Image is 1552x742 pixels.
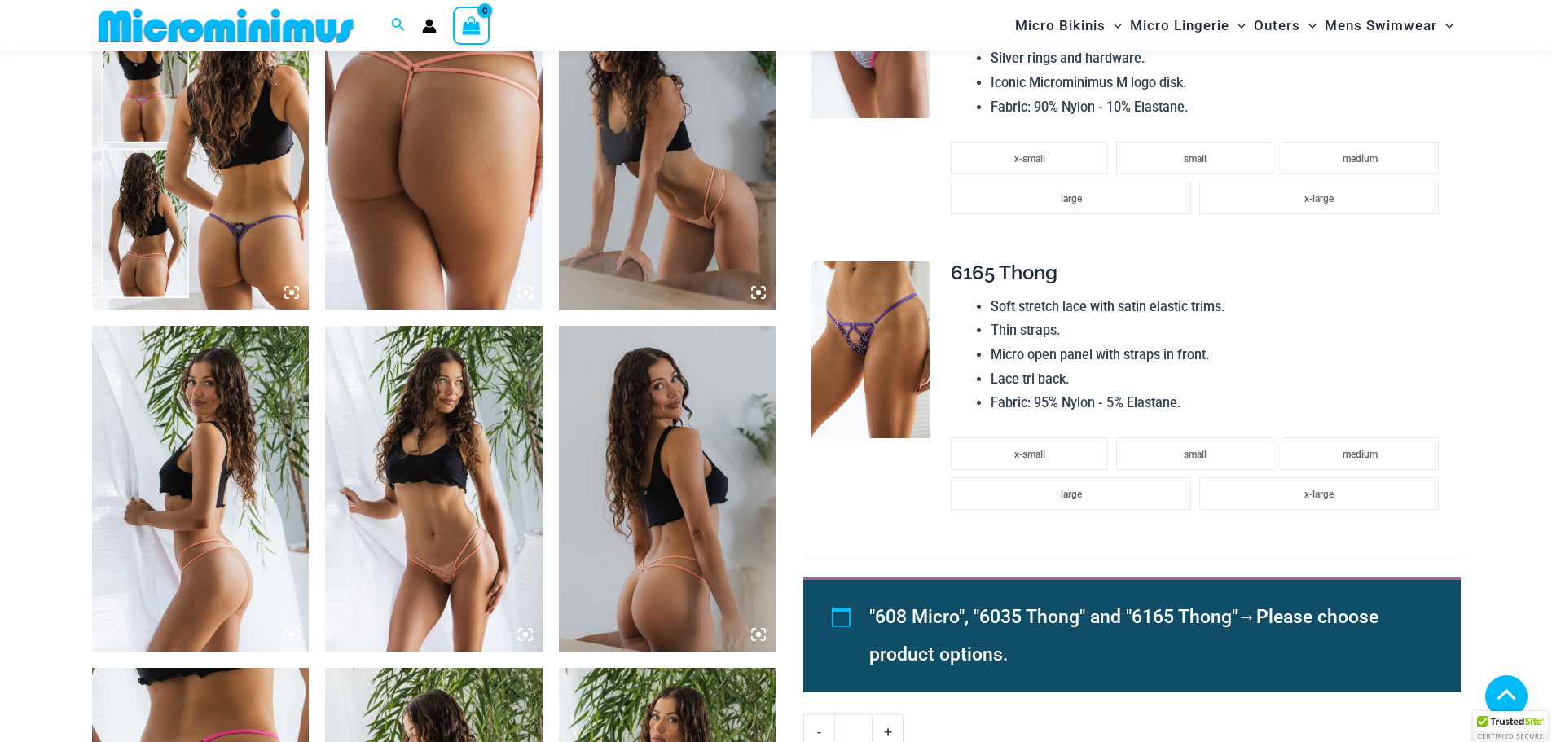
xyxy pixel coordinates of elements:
li: Iconic Microminimus M logo disk. [991,71,1447,95]
li: large [951,477,1190,510]
span: Menu Toggle [1106,5,1122,46]
li: x-large [1199,477,1439,510]
li: x-large [1199,182,1439,214]
a: Micro BikinisMenu ToggleMenu Toggle [1011,5,1126,46]
span: large [1061,489,1082,500]
li: medium [1282,437,1439,470]
span: Micro Bikinis [1015,5,1106,46]
span: Mens Swimwear [1325,5,1437,46]
a: View Shopping Cart, empty [453,7,490,44]
img: Sip Bellini 608 Micro Thong [92,326,310,652]
li: Thin straps. [991,318,1447,343]
li: small [1116,437,1273,470]
li: Micro open panel with straps in front. [991,343,1447,367]
a: Account icon link [422,19,437,33]
li: → [869,599,1423,674]
li: Soft stretch lace with satin elastic trims. [991,295,1447,319]
li: small [1116,142,1273,174]
a: OutersMenu ToggleMenu Toggle [1250,5,1321,46]
a: Mens SwimwearMenu ToggleMenu Toggle [1321,5,1457,46]
div: TrustedSite Certified [1473,711,1548,742]
span: medium [1343,449,1378,460]
span: small [1184,449,1207,460]
span: Menu Toggle [1300,5,1317,46]
span: "608 Micro", "6035 Thong" and "6165 Thong" [869,606,1238,628]
span: x-small [1014,449,1045,460]
li: Fabric: 95% Nylon - 5% Elastane. [991,391,1447,415]
span: Menu Toggle [1229,5,1246,46]
li: Lace tri back. [991,367,1447,392]
span: medium [1343,153,1378,165]
span: x-small [1014,153,1045,165]
span: small [1184,153,1207,165]
span: Micro Lingerie [1130,5,1229,46]
img: Slay Lavender Martini 6165 Thong [811,261,930,439]
nav: Site Navigation [1009,2,1461,49]
span: Menu Toggle [1437,5,1453,46]
img: MM SHOP LOGO FLAT [92,7,360,44]
img: Sip Bellini 608 Micro Thong [559,326,776,652]
li: large [951,182,1190,214]
li: x-small [951,437,1108,470]
span: x-large [1304,489,1334,500]
span: x-large [1304,193,1334,204]
a: Micro LingerieMenu ToggleMenu Toggle [1126,5,1250,46]
li: Fabric: 90% Nylon - 10% Elastane. [991,95,1447,120]
span: large [1061,193,1082,204]
li: x-small [951,142,1108,174]
li: medium [1282,142,1439,174]
img: Sip Bellini 608 Micro Thong [325,326,543,652]
li: Silver rings and hardware. [991,46,1447,71]
span: Outers [1254,5,1300,46]
span: 6165 Thong [951,261,1057,284]
a: Search icon link [391,15,406,36]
